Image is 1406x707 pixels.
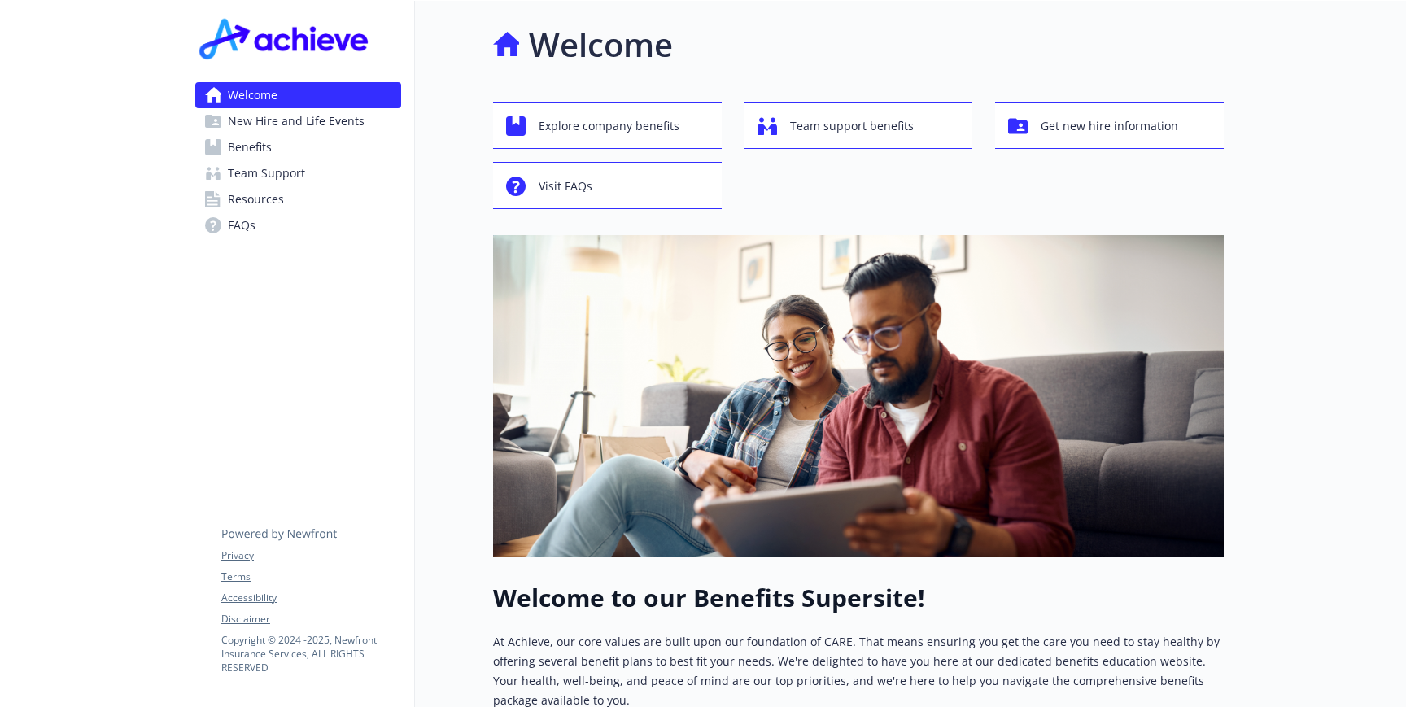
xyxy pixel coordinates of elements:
[228,212,255,238] span: FAQs
[1041,111,1178,142] span: Get new hire information
[221,570,400,584] a: Terms
[493,162,722,209] button: Visit FAQs
[195,82,401,108] a: Welcome
[195,186,401,212] a: Resources
[221,548,400,563] a: Privacy
[228,134,272,160] span: Benefits
[228,186,284,212] span: Resources
[221,612,400,626] a: Disclaimer
[995,102,1224,149] button: Get new hire information
[493,235,1224,557] img: overview page banner
[195,134,401,160] a: Benefits
[228,108,365,134] span: New Hire and Life Events
[195,108,401,134] a: New Hire and Life Events
[744,102,973,149] button: Team support benefits
[529,20,673,69] h1: Welcome
[221,591,400,605] a: Accessibility
[221,633,400,674] p: Copyright © 2024 - 2025 , Newfront Insurance Services, ALL RIGHTS RESERVED
[790,111,914,142] span: Team support benefits
[195,160,401,186] a: Team Support
[195,212,401,238] a: FAQs
[539,171,592,202] span: Visit FAQs
[493,583,1224,613] h1: Welcome to our Benefits Supersite!
[228,160,305,186] span: Team Support
[539,111,679,142] span: Explore company benefits
[493,102,722,149] button: Explore company benefits
[228,82,277,108] span: Welcome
